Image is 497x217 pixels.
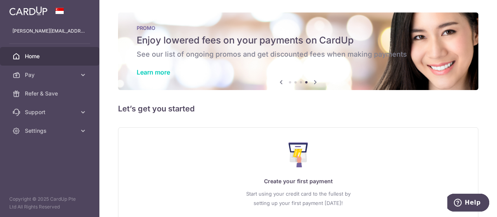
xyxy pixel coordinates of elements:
span: Refer & Save [25,90,76,97]
p: [PERSON_NAME][EMAIL_ADDRESS][DOMAIN_NAME] [12,27,87,35]
span: Help [17,5,33,12]
p: Start using your credit card to the fullest by setting up your first payment [DATE]! [134,189,462,208]
a: Learn more [137,68,170,76]
p: PROMO [137,25,460,31]
span: Home [25,52,76,60]
h5: Let’s get you started [118,102,478,115]
iframe: Opens a widget where you can find more information [447,194,489,213]
span: Pay [25,71,76,79]
img: Make Payment [288,142,308,167]
p: Create your first payment [134,177,462,186]
h6: See our list of ongoing promos and get discounted fees when making payments [137,50,460,59]
h5: Enjoy lowered fees on your payments on CardUp [137,34,460,47]
img: Latest Promos banner [118,12,478,90]
img: CardUp [9,6,47,16]
span: Support [25,108,76,116]
span: Settings [25,127,76,135]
